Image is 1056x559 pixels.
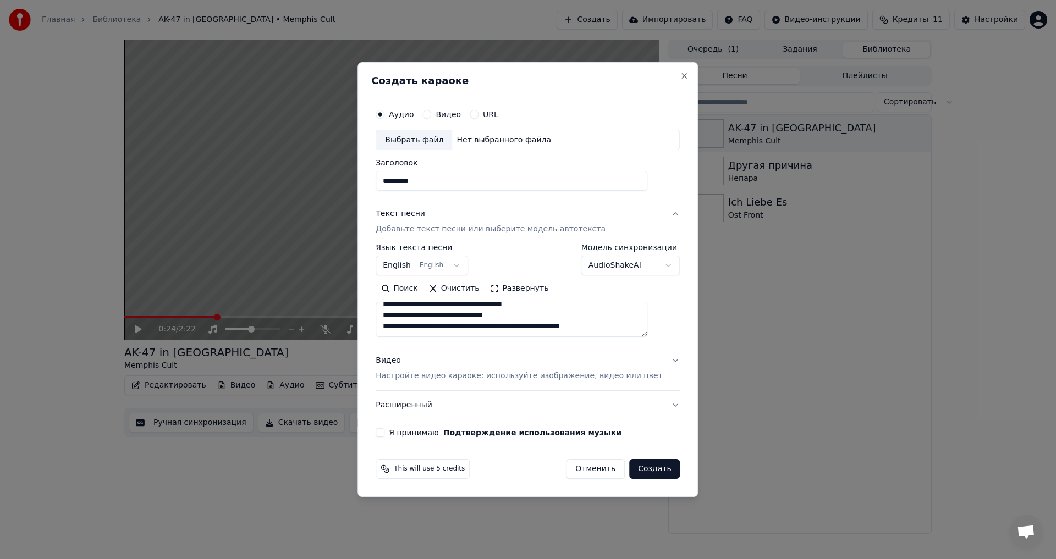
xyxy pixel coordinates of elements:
[483,110,498,118] label: URL
[376,280,423,298] button: Поиск
[376,200,680,244] button: Текст песниДобавьте текст песни или выберите модель автотекста
[389,110,414,118] label: Аудио
[452,135,555,146] div: Нет выбранного файла
[376,370,662,381] p: Настройте видео караоке: используйте изображение, видео или цвет
[376,209,425,220] div: Текст песни
[376,159,680,167] label: Заголовок
[436,110,461,118] label: Видео
[581,244,680,252] label: Модель синхронизации
[394,464,465,473] span: This will use 5 credits
[376,130,452,150] div: Выбрать файл
[424,280,485,298] button: Очистить
[443,429,621,436] button: Я принимаю
[376,391,680,419] button: Расширенный
[376,244,680,346] div: Текст песниДобавьте текст песни или выберите модель автотекста
[629,459,680,479] button: Создать
[376,224,606,235] p: Добавьте текст песни или выберите модель автотекста
[371,76,684,86] h2: Создать караоке
[376,244,468,252] label: Язык текста песни
[485,280,554,298] button: Развернуть
[376,347,680,391] button: ВидеоНастройте видео караоке: используйте изображение, видео или цвет
[389,429,621,436] label: Я принимаю
[566,459,625,479] button: Отменить
[376,356,662,382] div: Видео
